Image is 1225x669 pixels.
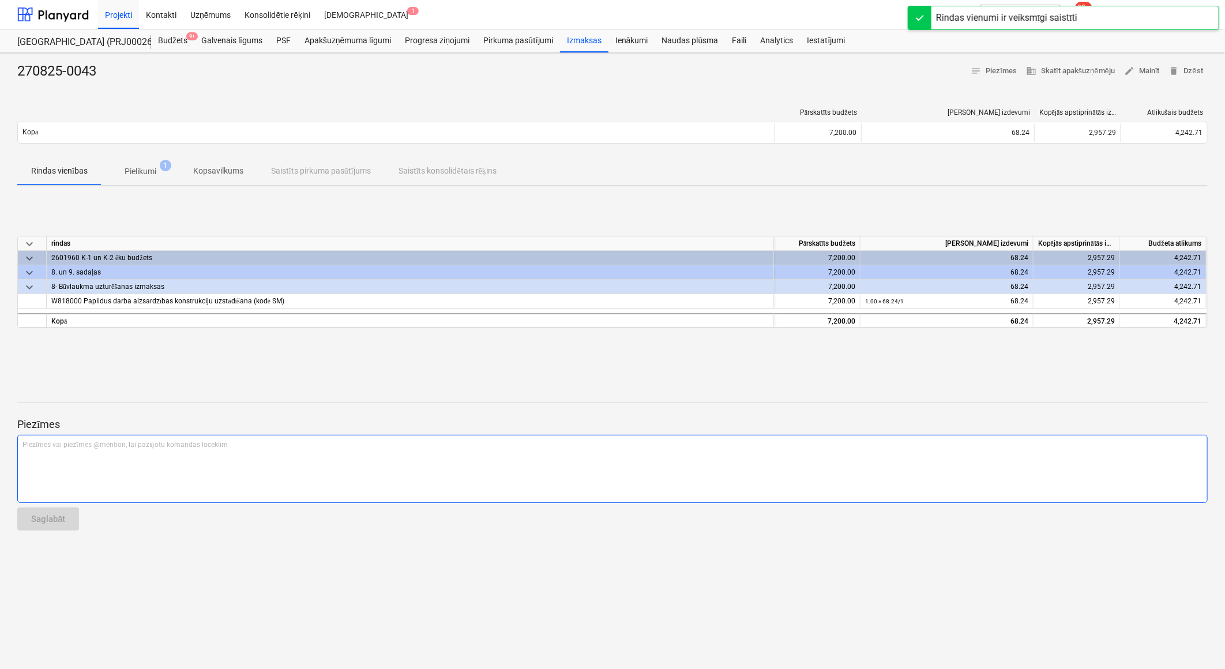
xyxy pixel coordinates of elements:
button: Mainīt [1119,62,1164,80]
a: PSF [269,29,298,52]
div: Kopējās apstiprinātās izmaksas [1039,108,1117,117]
div: 4,242.71 [1120,280,1207,294]
span: keyboard_arrow_down [22,280,36,294]
div: 7,200.00 [774,280,860,294]
button: Skatīt apakšuzņēmēju [1021,62,1119,80]
a: Galvenais līgums [194,29,269,52]
div: [PERSON_NAME] izdevumi [866,108,1030,116]
span: W818000 Papildus darba aizsardzības konstrukciju uzstādīšana (kodē SM) [51,297,284,305]
div: 7,200.00 [774,313,860,328]
div: 7,200.00 [774,251,860,265]
div: 8- Būvlaukma uzturēšanas izmaksas [51,280,769,294]
span: edit [1124,66,1134,76]
div: 68.24 [865,251,1028,265]
p: Rindas vienības [31,165,88,177]
div: 8. un 9. sadaļas [51,265,769,279]
div: 7,200.00 [775,123,861,142]
div: 4,242.71 [1120,313,1207,328]
button: Piezīmes [967,62,1022,80]
p: Kopsavilkums [193,165,243,177]
div: 2,957.29 [1034,251,1120,265]
span: notes [971,66,982,76]
span: Skatīt apakšuzņēmēju [1026,65,1115,78]
span: business [1026,66,1036,76]
div: Budžeta atlikums [1120,236,1207,251]
div: 4,242.71 [1120,265,1207,280]
span: Dzēst [1169,65,1203,78]
div: 68.24 [865,265,1028,280]
div: Budžets [151,29,194,52]
div: Rindas vienumi ir veiksmīgi saistīti [936,11,1077,25]
a: Apakšuzņēmuma līgumi [298,29,398,52]
span: 9+ [186,32,198,40]
div: rindas [47,236,774,251]
span: 4,242.71 [1174,297,1201,305]
a: Ienākumi [608,29,655,52]
a: Pirkuma pasūtījumi [476,29,560,52]
a: Faili [725,29,753,52]
a: Izmaksas [560,29,608,52]
span: keyboard_arrow_down [22,251,36,265]
a: Naudas plūsma [655,29,726,52]
div: [PERSON_NAME] izdevumi [860,236,1034,251]
div: 2,957.29 [1034,265,1120,280]
div: Pārskatīts budžets [774,236,860,251]
a: Iestatījumi [800,29,852,52]
div: Atlikušais budžets [1126,108,1203,117]
div: 2,957.29 [1034,280,1120,294]
div: 2,957.29 [1034,313,1120,328]
p: Kopā [22,127,38,137]
div: 68.24 [865,294,1028,309]
span: 2,957.29 [1088,297,1115,305]
div: 68.24 [865,314,1028,329]
div: Pārskatīts budžets [780,108,857,117]
div: 7,200.00 [774,294,860,309]
div: 4,242.71 [1120,251,1207,265]
div: 68.24 [866,129,1029,137]
span: Piezīmes [971,65,1017,78]
div: Kopā [47,313,774,328]
p: Pielikumi [125,166,156,178]
a: Budžets9+ [151,29,194,52]
span: delete [1169,66,1179,76]
div: 270825-0043 [17,62,106,81]
span: Mainīt [1124,65,1160,78]
div: [GEOGRAPHIC_DATA] (PRJ0002627, K-1 un K-2(2.kārta) 2601960 [17,36,137,48]
span: keyboard_arrow_down [22,237,36,251]
iframe: Chat Widget [1167,614,1225,669]
div: 7,200.00 [774,265,860,280]
div: 2,957.29 [1034,123,1121,142]
a: Analytics [753,29,800,52]
span: 1 [160,160,171,171]
span: 1 [407,7,419,15]
div: Kopējās apstiprinātās izmaksas [1034,236,1120,251]
small: 1.00 × 68.24 / 1 [865,298,904,305]
div: 68.24 [865,280,1028,294]
span: keyboard_arrow_down [22,266,36,280]
p: Piezīmes [17,418,1208,431]
div: 2601960 K-1 un K-2 ēku budžets [51,251,769,265]
a: Progresa ziņojumi [398,29,476,52]
span: 4,242.71 [1175,129,1203,137]
button: Dzēst [1164,62,1208,80]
